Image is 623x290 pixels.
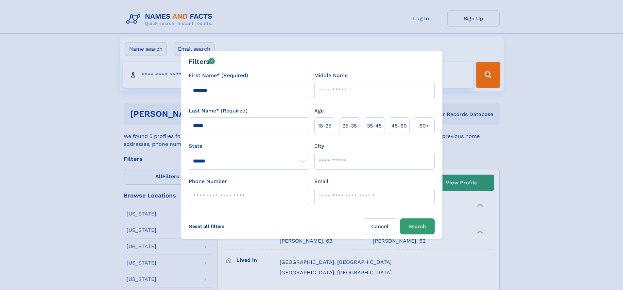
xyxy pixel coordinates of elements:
[189,178,227,185] label: Phone Number
[314,178,328,185] label: Email
[318,122,331,130] span: 18‑25
[314,72,348,79] label: Middle Name
[391,122,407,130] span: 45‑60
[189,107,248,115] label: Last Name* (Required)
[400,218,435,234] button: Search
[189,57,215,66] div: Filters
[189,142,309,150] label: State
[419,122,429,130] span: 60+
[363,218,397,234] label: Cancel
[314,107,324,115] label: Age
[367,122,382,130] span: 35‑45
[314,142,324,150] label: City
[185,218,229,234] label: Reset all filters
[342,122,357,130] span: 25‑35
[189,72,248,79] label: First Name* (Required)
